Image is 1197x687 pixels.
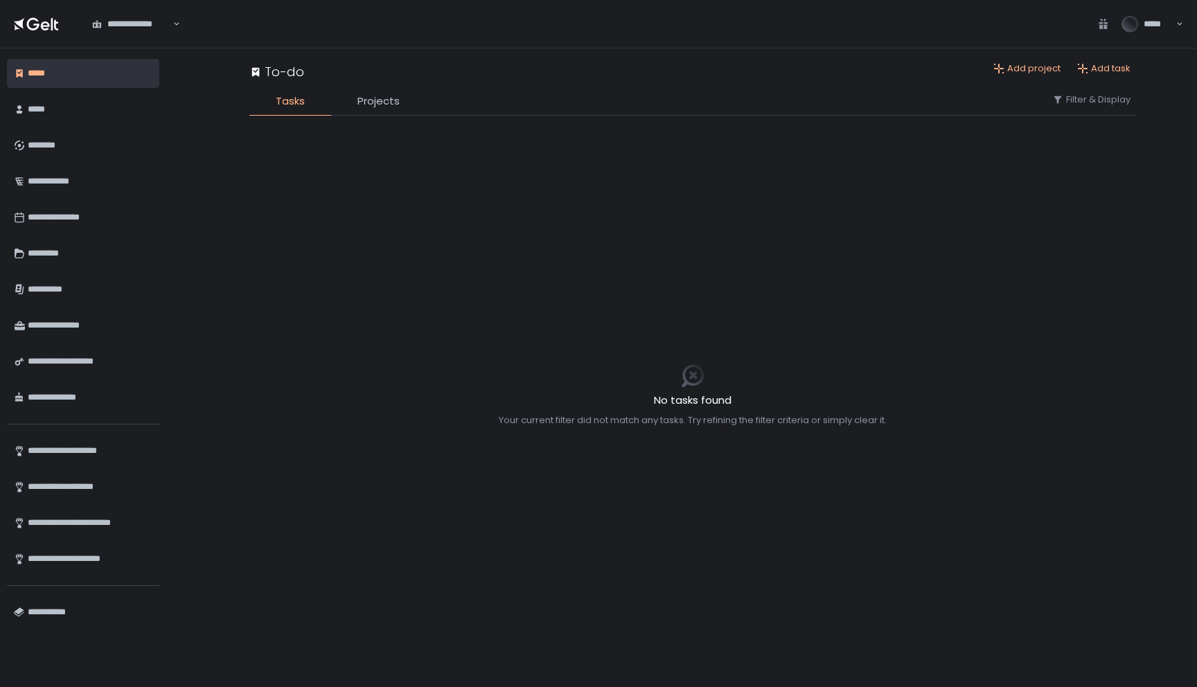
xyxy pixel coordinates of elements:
[249,62,304,81] div: To-do
[83,10,180,39] div: Search for option
[1052,93,1130,106] button: Filter & Display
[1077,62,1130,75] button: Add task
[357,93,400,109] span: Projects
[499,414,887,427] div: Your current filter did not match any tasks. Try refining the filter criteria or simply clear it.
[171,17,172,31] input: Search for option
[499,393,887,409] h2: No tasks found
[993,62,1061,75] button: Add project
[276,93,305,109] span: Tasks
